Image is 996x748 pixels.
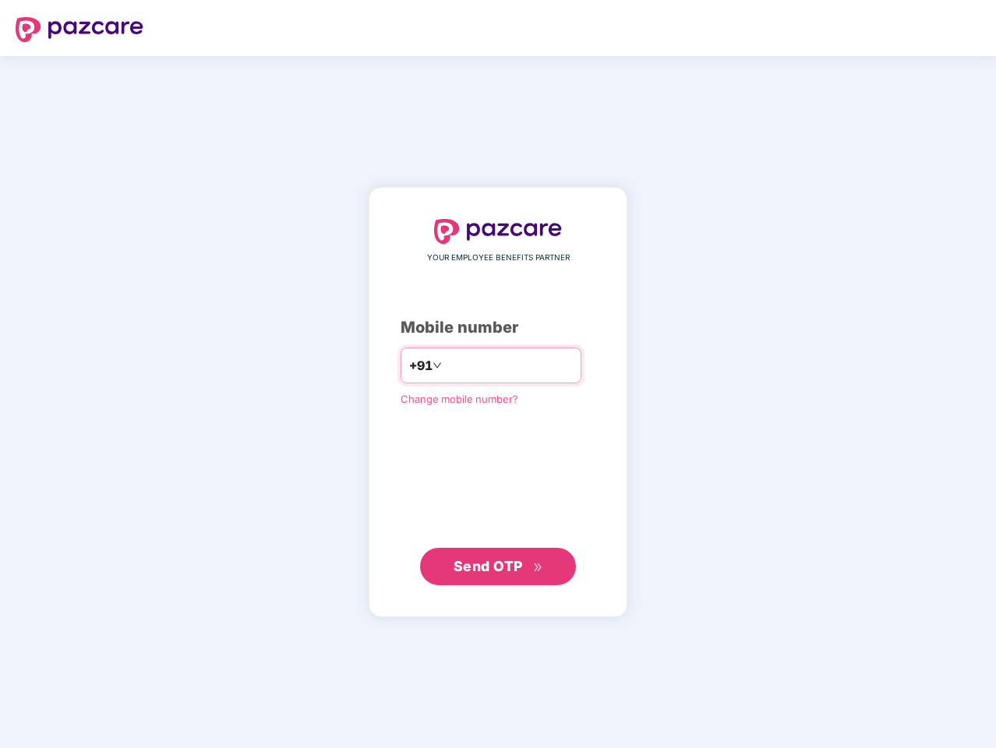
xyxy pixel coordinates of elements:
span: YOUR EMPLOYEE BENEFITS PARTNER [427,252,570,264]
button: Send OTPdouble-right [420,548,576,585]
img: logo [434,219,562,244]
a: Change mobile number? [401,393,518,405]
span: Send OTP [454,558,523,574]
span: +91 [409,356,433,376]
img: logo [16,17,143,42]
span: double-right [533,563,543,573]
div: Mobile number [401,316,595,340]
span: down [433,361,442,370]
